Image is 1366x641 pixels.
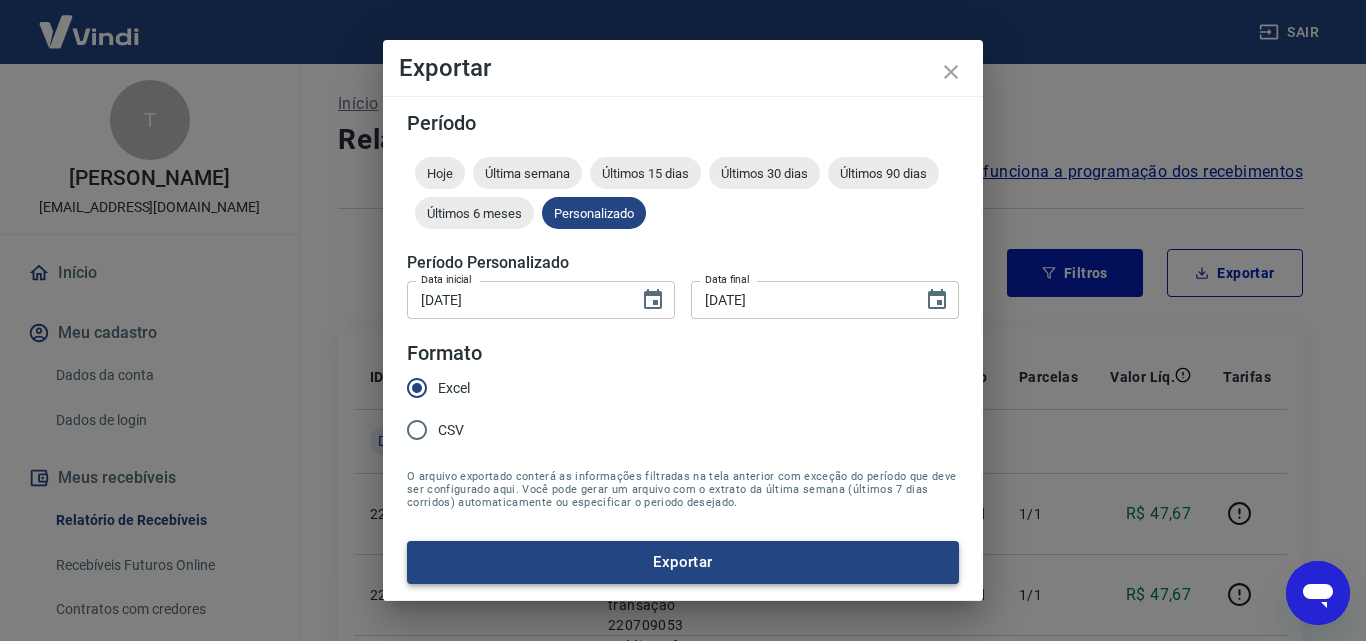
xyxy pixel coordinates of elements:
[421,272,472,287] label: Data inicial
[407,253,959,273] h5: Período Personalizado
[415,157,465,189] div: Hoje
[415,166,465,181] span: Hoje
[633,280,673,320] button: Choose date, selected date is 1 de ago de 2025
[590,157,701,189] div: Últimos 15 dias
[415,206,534,221] span: Últimos 6 meses
[399,56,967,80] h4: Exportar
[691,281,909,318] input: DD/MM/YYYY
[473,157,582,189] div: Última semana
[438,378,470,399] span: Excel
[407,541,959,583] button: Exportar
[917,280,957,320] button: Choose date, selected date is 31 de ago de 2025
[407,339,482,368] legend: Formato
[705,272,750,287] label: Data final
[927,48,975,96] button: close
[709,166,820,181] span: Últimos 30 dias
[407,281,625,318] input: DD/MM/YYYY
[438,420,464,441] span: CSV
[473,166,582,181] span: Última semana
[415,197,534,229] div: Últimos 6 meses
[709,157,820,189] div: Últimos 30 dias
[542,206,646,221] span: Personalizado
[590,166,701,181] span: Últimos 15 dias
[828,166,939,181] span: Últimos 90 dias
[542,197,646,229] div: Personalizado
[828,157,939,189] div: Últimos 90 dias
[407,113,959,133] h5: Período
[1286,561,1350,625] iframe: Botão para abrir a janela de mensagens
[407,470,959,509] span: O arquivo exportado conterá as informações filtradas na tela anterior com exceção do período que ...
